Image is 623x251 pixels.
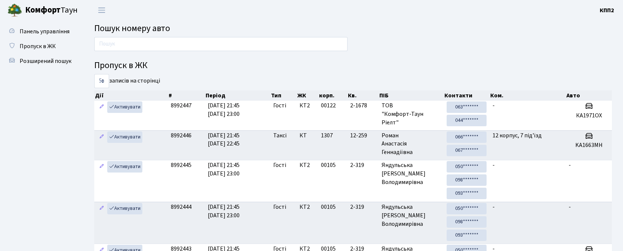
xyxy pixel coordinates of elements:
[94,74,160,88] label: записів на сторінці
[107,203,142,214] a: Активувати
[318,90,347,101] th: корп.
[299,161,315,170] span: КТ2
[350,101,376,110] span: 2-1678
[4,24,78,39] a: Панель управління
[321,161,336,169] span: 00105
[600,6,614,15] a: КПП2
[382,161,441,187] span: Яндульська [PERSON_NAME] Володимирівна
[94,60,612,71] h4: Пропуск в ЖК
[321,101,336,110] span: 00122
[492,203,495,211] span: -
[347,90,379,101] th: Кв.
[171,161,192,169] span: 8992445
[20,27,70,36] span: Панель управління
[92,4,111,16] button: Переключити навігацію
[107,131,142,143] a: Активувати
[205,90,270,101] th: Період
[208,131,240,148] span: [DATE] 21:45 [DATE] 22:45
[270,90,297,101] th: Тип
[490,90,566,101] th: Ком.
[94,74,109,88] select: записів на сторінці
[382,101,441,127] span: ТОВ "Комфорт-Таун Ріелт"
[321,203,336,211] span: 00105
[94,37,348,51] input: Пошук
[273,161,286,170] span: Гості
[273,203,286,211] span: Гості
[492,101,495,110] span: -
[569,161,571,169] span: -
[299,203,315,211] span: КТ2
[4,39,78,54] a: Пропуск в ЖК
[492,131,542,140] span: 12 корпус, 7 під'їзд
[382,203,441,228] span: Яндульська [PERSON_NAME] Володимирівна
[569,203,571,211] span: -
[97,101,106,113] a: Редагувати
[444,90,490,101] th: Контакти
[273,131,287,140] span: Таксі
[297,90,318,101] th: ЖК
[168,90,205,101] th: #
[107,101,142,113] a: Активувати
[171,131,192,140] span: 8992446
[350,203,376,211] span: 2-319
[566,90,612,101] th: Авто
[208,203,240,220] span: [DATE] 21:45 [DATE] 23:00
[25,4,61,16] b: Комфорт
[94,90,168,101] th: Дії
[208,101,240,118] span: [DATE] 21:45 [DATE] 23:00
[4,54,78,68] a: Розширений пошук
[171,203,192,211] span: 8992444
[7,3,22,18] img: logo.png
[94,22,170,35] span: Пошук номеру авто
[379,90,444,101] th: ПІБ
[350,131,376,140] span: 12-259
[299,131,315,140] span: КТ
[208,161,240,178] span: [DATE] 21:45 [DATE] 23:00
[569,142,609,149] h5: KA1663MH
[569,112,609,119] h5: КА1971ОХ
[600,6,614,14] b: КПП2
[20,57,71,65] span: Розширений пошук
[97,131,106,143] a: Редагувати
[273,101,286,110] span: Гості
[171,101,192,110] span: 8992447
[97,161,106,173] a: Редагувати
[107,161,142,173] a: Активувати
[382,131,441,157] span: Роман Анастасія Геннадіївна
[350,161,376,170] span: 2-319
[492,161,495,169] span: -
[299,101,315,110] span: КТ2
[25,4,78,17] span: Таун
[97,203,106,214] a: Редагувати
[20,42,56,50] span: Пропуск в ЖК
[321,131,333,140] span: 1307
